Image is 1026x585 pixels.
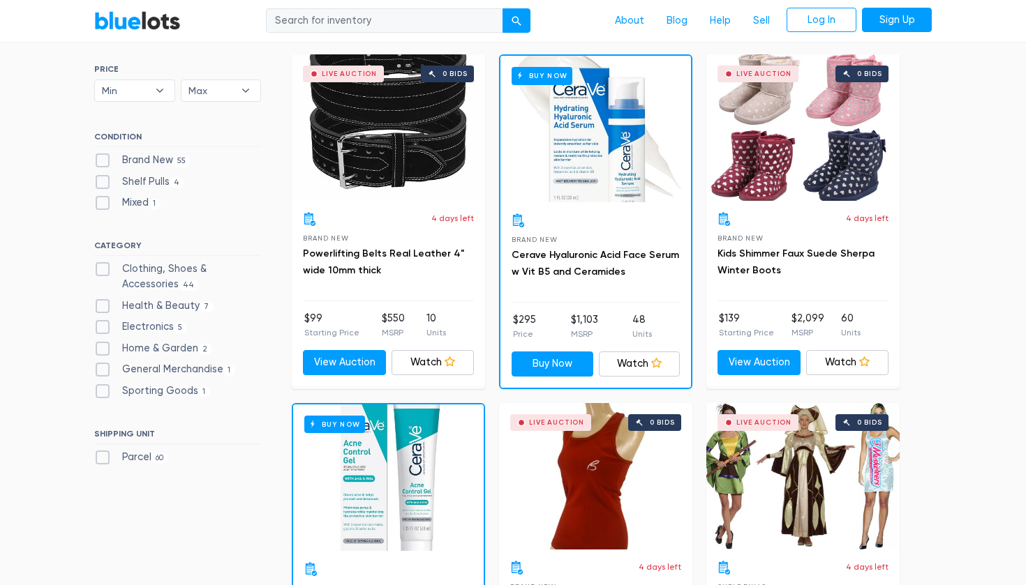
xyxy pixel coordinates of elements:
a: Buy Now [512,351,593,377]
label: Sporting Goods [94,383,210,399]
a: BlueLots [94,10,181,31]
a: View Auction [718,350,801,375]
p: Units [632,328,652,340]
a: Live Auction 0 bids [706,54,900,201]
p: 4 days left [846,561,889,573]
a: Powerlifting Belts Real Leather 4" wide 10mm thick [303,248,464,276]
a: Watch [806,350,889,375]
a: Watch [392,350,475,375]
label: Home & Garden [94,341,212,356]
span: 1 [223,365,235,377]
label: Shelf Pulls [94,174,184,190]
h6: CONDITION [94,132,261,147]
h6: Buy Now [304,416,365,433]
span: 1 [149,199,161,210]
a: Sign Up [862,8,932,33]
a: Help [699,8,742,34]
p: Units [841,326,861,339]
b: ▾ [145,80,174,101]
p: MSRP [791,326,824,339]
a: Blog [655,8,699,34]
span: Min [102,80,148,101]
h6: PRICE [94,64,261,74]
li: 48 [632,312,652,340]
label: Electronics [94,319,187,335]
span: 60 [151,453,168,464]
li: $2,099 [791,311,824,339]
label: Clothing, Shoes & Accessories [94,261,261,291]
div: Live Auction [529,419,584,426]
p: Starting Price [304,326,359,339]
a: Kids Shimmer Faux Suede Sherpa Winter Boots [718,248,875,276]
span: Brand New [718,234,763,242]
p: 4 days left [431,212,474,225]
label: Brand New [94,153,191,168]
div: 0 bids [443,70,468,77]
li: $295 [513,312,536,340]
a: Cerave Hyaluronic Acid Face Serum w Vit B5 and Ceramides [512,249,679,278]
a: Live Auction 0 bids [706,403,900,549]
span: 44 [179,280,199,291]
div: 0 bids [857,419,882,426]
span: Brand New [303,234,348,242]
a: Sell [742,8,781,34]
li: $1,103 [571,312,598,340]
span: 5 [174,322,187,333]
div: 0 bids [650,419,675,426]
p: MSRP [571,328,598,340]
div: Live Auction [736,70,791,77]
span: 7 [200,301,214,312]
p: Units [426,326,446,339]
span: Brand New [512,236,557,243]
li: $99 [304,311,359,339]
label: Parcel [94,450,168,465]
div: 0 bids [857,70,882,77]
p: 4 days left [639,561,681,573]
a: View Auction [303,350,386,375]
p: Price [513,328,536,340]
span: Max [188,80,235,101]
label: Mixed [94,195,161,211]
a: Buy Now [500,56,691,202]
li: 60 [841,311,861,339]
h6: Buy Now [512,67,572,84]
span: 1 [198,386,210,397]
h6: CATEGORY [94,241,261,256]
h6: SHIPPING UNIT [94,429,261,444]
a: Buy Now [293,404,484,551]
b: ▾ [231,80,260,101]
div: Live Auction [736,419,791,426]
a: About [604,8,655,34]
span: 4 [170,177,184,188]
p: MSRP [382,326,405,339]
a: Live Auction 0 bids [499,403,692,549]
span: 2 [198,344,212,355]
div: Live Auction [322,70,377,77]
label: General Merchandise [94,362,235,377]
li: $550 [382,311,405,339]
label: Health & Beauty [94,298,214,314]
input: Search for inventory [266,8,503,33]
a: Live Auction 0 bids [292,54,485,201]
span: 55 [173,155,191,167]
p: Starting Price [719,326,774,339]
li: $139 [719,311,774,339]
a: Log In [787,8,856,33]
a: Watch [599,351,681,377]
p: 4 days left [846,212,889,225]
li: 10 [426,311,446,339]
